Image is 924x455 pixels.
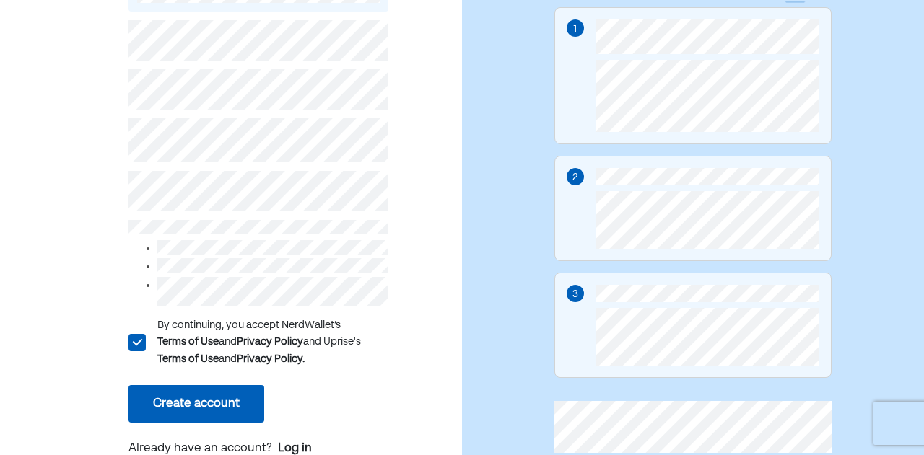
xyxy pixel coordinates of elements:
[157,333,219,350] div: Terms of Use
[157,317,388,368] div: By continuing, you accept NerdWallet’s and and Uprise's and
[128,333,145,350] div: L
[128,385,264,423] button: Create account
[157,350,219,368] div: Terms of Use
[572,169,578,185] div: 2
[572,286,578,302] div: 3
[573,21,577,37] div: 1
[237,350,305,368] div: Privacy Policy.
[237,333,303,350] div: Privacy Policy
